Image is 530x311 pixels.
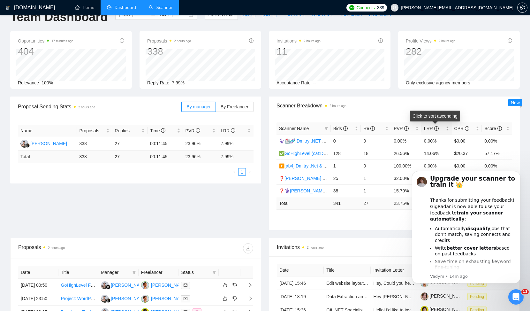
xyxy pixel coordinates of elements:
[361,147,391,159] td: 18
[30,140,67,147] div: [PERSON_NAME]
[324,127,328,130] span: filter
[20,140,28,148] img: RF
[141,282,188,287] a: SI[PERSON_NAME]
[370,126,375,131] span: info-circle
[51,39,73,43] time: 17 minutes ago
[421,159,452,172] td: 0.00%
[147,80,169,85] span: Reply Rate
[149,5,172,10] a: searchScanner
[18,80,39,85] span: Relevance
[276,197,331,209] td: Total
[517,3,527,13] button: setting
[172,80,185,85] span: 7.99%
[112,125,148,137] th: Replies
[231,295,238,302] button: dislike
[357,4,376,11] span: Connects:
[148,137,183,151] td: 00:11:45
[147,45,191,58] div: 338
[48,246,65,250] time: 2 hours ago
[511,100,520,105] span: New
[246,168,254,176] li: Next Page
[58,266,99,279] th: Title
[276,45,321,58] div: 11
[58,292,99,306] td: Project: WordPress Gallery Redesign for Burt & Will Plastic Surgery & Dermatology
[101,281,109,289] img: RF
[391,159,421,172] td: 100.00%
[150,128,165,133] span: Time
[279,176,381,181] a: ❓[PERSON_NAME] (without Front) Agency (0626)
[279,163,379,168] a: ▶️[ab4] Dmitry .Net & AI Independent (noUnicode)
[221,295,229,302] button: like
[212,270,216,274] span: filter
[221,281,229,289] button: like
[232,170,236,174] span: left
[77,137,112,151] td: 338
[378,38,383,43] span: info-circle
[324,290,371,303] td: Data Extraction and GIS Mapping for Land/Zoning Search Application
[406,37,456,45] span: Profile Views
[517,5,527,10] a: setting
[406,80,470,85] span: Only exclusive agency members
[276,37,321,45] span: Invitations
[361,184,391,197] td: 1
[221,128,235,133] span: LRR
[508,289,524,305] iframe: Intercom live chat
[307,246,324,249] time: 2 hours ago
[465,126,469,131] span: info-circle
[161,128,165,133] span: info-circle
[276,102,512,110] span: Scanner Breakdown
[521,289,529,294] span: 13
[75,5,94,10] a: homeHome
[279,138,349,144] a: ⚕️🏥🧬 Dmitry .NET & Health | bio
[18,266,58,279] th: Date
[329,104,346,108] time: 2 hours ago
[391,135,421,147] td: 0.00%
[184,283,187,287] span: mail
[304,39,321,43] time: 2 hours ago
[326,294,464,299] a: Data Extraction and GIS Mapping for Land/Zoning Search Application
[58,279,99,292] td: GoHighLevel Funnel Designer for SaaS Sales Page (Local SEO Platform)
[120,38,124,43] span: info-circle
[331,147,361,159] td: 128
[404,126,409,131] span: info-circle
[232,296,237,301] span: dislike
[324,264,371,276] th: Title
[331,159,361,172] td: 1
[112,151,148,163] td: 27
[98,266,139,279] th: Manager
[392,5,397,10] span: user
[452,159,482,172] td: $0.00
[333,126,348,131] span: Bids
[279,188,368,193] a: ❓⚕️[PERSON_NAME] WP design & Health
[223,283,227,288] span: like
[452,135,482,147] td: $0.00
[111,295,148,302] div: [PERSON_NAME]
[343,126,348,131] span: info-circle
[18,103,181,111] span: Proposal Sending Stats
[313,80,316,85] span: --
[106,298,110,303] img: gigradar-bm.png
[421,147,452,159] td: 14.06%
[508,38,512,43] span: info-circle
[20,141,67,146] a: RF[PERSON_NAME]
[391,197,421,209] td: 23.75 %
[482,159,512,172] td: 0.00%
[185,128,201,133] span: PVR
[18,37,73,45] span: Opportunities
[394,126,409,131] span: PVR
[148,151,183,163] td: 00:11:45
[391,172,421,184] td: 32.00%
[439,39,456,43] time: 2 hours ago
[141,296,188,301] a: SI[PERSON_NAME]
[410,111,460,121] div: Click to sort ascending
[371,264,418,276] th: Invitation Letter
[349,5,354,10] img: upwork-logo.png
[61,296,254,301] a: Project: WordPress Gallery Redesign for [PERSON_NAME] & Will Plastic Surgery & Dermatology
